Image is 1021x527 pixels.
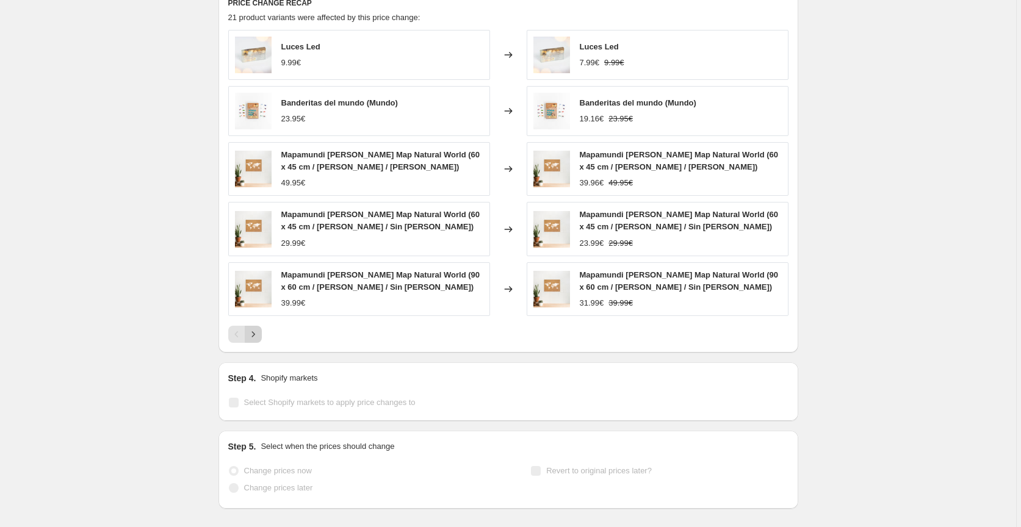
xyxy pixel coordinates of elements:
span: Mapamundi [PERSON_NAME] Map Natural World (60 x 45 cm / [PERSON_NAME] / [PERSON_NAME]) [281,150,480,171]
h2: Step 4. [228,372,256,384]
span: Change prices now [244,466,312,475]
span: Change prices later [244,483,313,492]
img: Natural-con-marco-blanco_80x.jpg [533,271,570,307]
button: Next [245,326,262,343]
p: Select when the prices should change [261,440,394,453]
strike: 29.99€ [608,237,633,249]
span: Banderitas del mundo (Mundo) [580,98,696,107]
span: Select Shopify markets to apply price changes to [244,398,416,407]
div: 19.16€ [580,113,604,125]
span: Mapamundi [PERSON_NAME] Map Natural World (90 x 60 cm / [PERSON_NAME] / Sin [PERSON_NAME]) [281,270,480,292]
img: Natural-con-marco-blanco_80x.jpg [235,151,272,187]
span: Banderitas del mundo (Mundo) [281,98,398,107]
div: 29.99€ [281,237,306,249]
div: 49.95€ [281,177,306,189]
span: 21 product variants were affected by this price change: [228,13,420,22]
div: 23.95€ [281,113,306,125]
div: 7.99€ [580,57,600,69]
strike: 39.99€ [608,297,633,309]
img: luces-led-maps-misswood-702447_80x.jpg [533,37,570,73]
div: 23.99€ [580,237,604,249]
img: Natural-con-marco-blanco_80x.jpg [235,211,272,248]
strike: 49.95€ [608,177,633,189]
img: flags-misswood-mundo-117382_429be4ac-1666-412e-a930-396b1390c5ae_80x.jpg [235,93,272,129]
div: 39.99€ [281,297,306,309]
img: Natural-con-marco-blanco_80x.jpg [533,211,570,248]
img: Natural-con-marco-blanco_80x.jpg [533,151,570,187]
div: 39.96€ [580,177,604,189]
img: luces-led-maps-misswood-702447_80x.jpg [235,37,272,73]
span: Mapamundi [PERSON_NAME] Map Natural World (60 x 45 cm / [PERSON_NAME] / [PERSON_NAME]) [580,150,779,171]
span: Luces Led [580,42,619,51]
strike: 9.99€ [604,57,624,69]
img: flags-misswood-mundo-117382_429be4ac-1666-412e-a930-396b1390c5ae_80x.jpg [533,93,570,129]
p: Shopify markets [261,372,317,384]
div: 9.99€ [281,57,301,69]
span: Mapamundi [PERSON_NAME] Map Natural World (60 x 45 cm / [PERSON_NAME] / Sin [PERSON_NAME]) [580,210,779,231]
span: Mapamundi [PERSON_NAME] Map Natural World (60 x 45 cm / [PERSON_NAME] / Sin [PERSON_NAME]) [281,210,480,231]
img: Natural-con-marco-blanco_80x.jpg [235,271,272,307]
span: Revert to original prices later? [546,466,652,475]
span: Luces Led [281,42,320,51]
div: 31.99€ [580,297,604,309]
span: Mapamundi [PERSON_NAME] Map Natural World (90 x 60 cm / [PERSON_NAME] / Sin [PERSON_NAME]) [580,270,779,292]
strike: 23.95€ [608,113,633,125]
h2: Step 5. [228,440,256,453]
nav: Pagination [228,326,262,343]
